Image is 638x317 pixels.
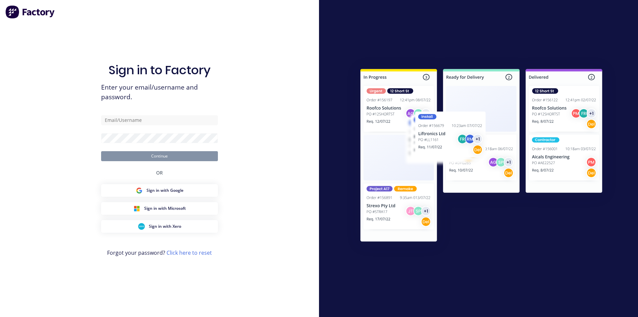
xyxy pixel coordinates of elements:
img: Xero Sign in [138,223,145,230]
img: Factory [5,5,55,19]
button: Google Sign inSign in with Google [101,184,218,197]
span: Sign in with Microsoft [144,205,186,211]
span: Sign in with Xero [149,223,181,229]
img: Microsoft Sign in [133,205,140,212]
button: Microsoft Sign inSign in with Microsoft [101,202,218,215]
img: Google Sign in [136,187,142,194]
button: Continue [101,151,218,161]
input: Email/Username [101,115,218,125]
span: Sign in with Google [146,187,184,193]
span: Forgot your password? [107,249,212,257]
button: Xero Sign inSign in with Xero [101,220,218,233]
span: Enter your email/username and password. [101,83,218,102]
img: Sign in [346,56,617,257]
div: OR [156,161,163,184]
h1: Sign in to Factory [108,63,211,77]
a: Click here to reset [167,249,212,256]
